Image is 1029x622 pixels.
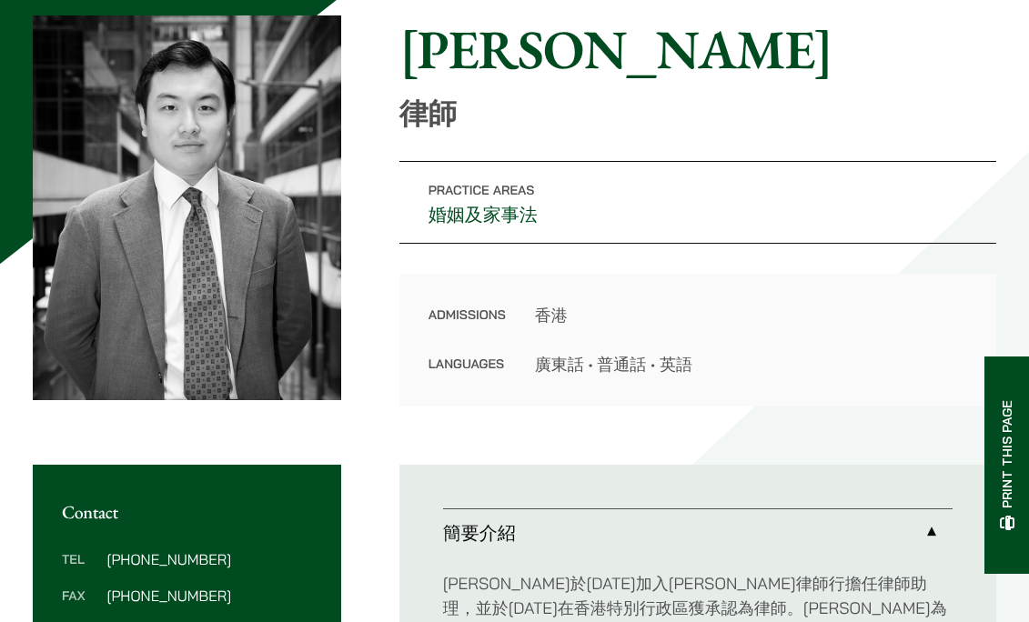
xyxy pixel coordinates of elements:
[429,182,535,198] span: Practice Areas
[399,16,996,82] h1: [PERSON_NAME]
[429,203,538,226] a: 婚姻及家事法
[62,552,99,588] dt: Tel
[535,303,967,327] dd: 香港
[429,303,506,352] dt: Admissions
[62,501,312,523] h2: Contact
[399,96,996,131] p: 律師
[106,552,311,567] dd: [PHONE_NUMBER]
[535,352,967,376] dd: 廣東話 • 普通話 • 英語
[106,588,311,603] dd: [PHONE_NUMBER]
[443,509,953,557] a: 簡要介紹
[429,352,506,376] dt: Languages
